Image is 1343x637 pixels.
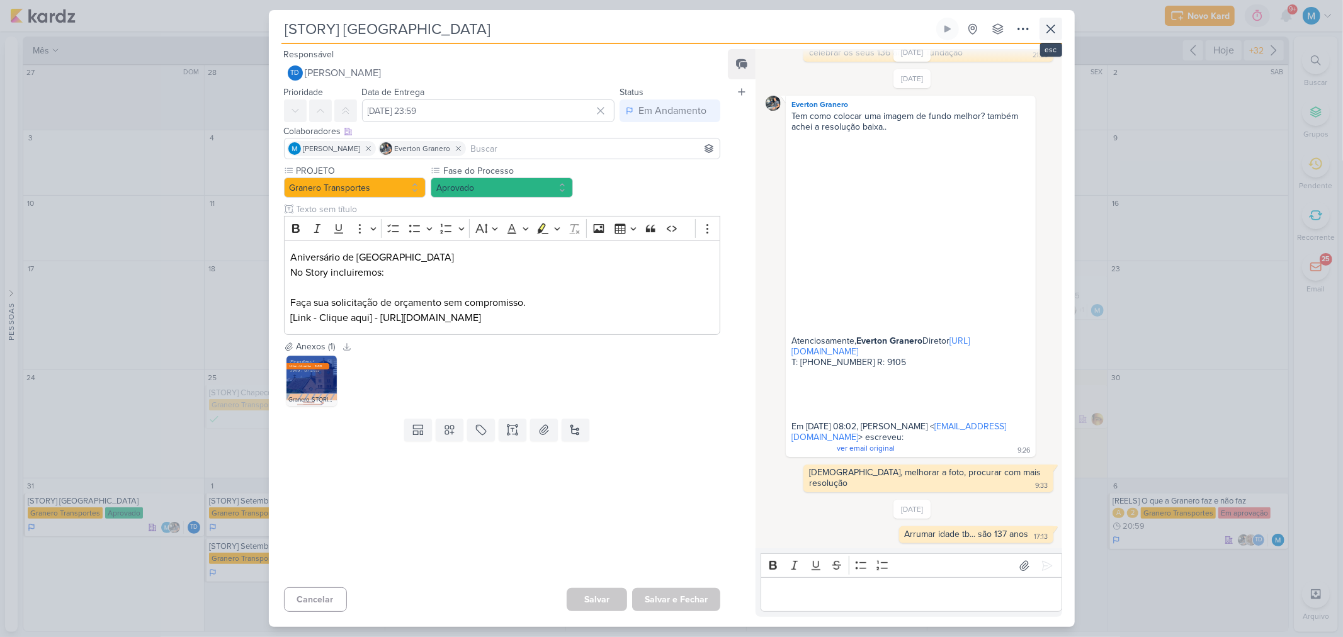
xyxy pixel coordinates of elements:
div: Editor toolbar [761,553,1062,578]
input: Select a date [362,99,615,122]
div: Everton Granero [788,98,1033,111]
div: Granero. STORIES (14).jpg [286,393,337,406]
span: Tem como colocar uma imagem de fundo melhor? também achei a resolução baixa.. Atenciosamente, Dir... [791,111,1021,453]
button: Td [PERSON_NAME] [284,62,721,84]
div: Editor editing area: main [761,577,1062,612]
img: Everton Granero [766,96,781,111]
div: Anexos (1) [297,340,336,353]
span: Everton Granero [395,143,451,154]
p: No Story incluiremos: Faça sua solicitação de orçamento sem compromisso. [290,265,713,310]
div: Colaboradores [284,125,721,138]
div: esc [1040,43,1062,57]
button: Cancelar [284,587,347,612]
img: xGQ546PTl2VdX736zKhJUHzreHK89LMLWiIBrfA7.jpg [286,356,337,406]
a: [URL][DOMAIN_NAME] [791,335,970,357]
label: Status [620,87,643,98]
div: 9:26 [1018,446,1031,456]
button: Granero Transportes [284,178,426,198]
b: Everton Granero [856,335,922,346]
div: Editor editing area: main [284,240,721,335]
label: Prioridade [284,87,324,98]
input: Texto sem título [294,203,721,216]
div: Editor toolbar [284,216,721,240]
img: Everton Granero [380,142,392,155]
img: MARIANA MIRANDA [288,142,301,155]
input: Buscar [468,141,718,156]
div: Ligar relógio [943,24,953,34]
a: [EMAIL_ADDRESS][DOMAIN_NAME] [791,421,1006,443]
div: 17:13 [1034,532,1048,542]
div: 9:33 [1036,481,1048,491]
button: Em Andamento [620,99,720,122]
p: Td [291,70,300,77]
span: ver email original [837,444,895,453]
label: Responsável [284,49,334,60]
label: Data de Entrega [362,87,425,98]
div: Thais de carvalho [288,65,303,81]
input: Kard Sem Título [281,18,934,40]
label: Fase do Processo [442,164,573,178]
label: PROJETO [295,164,426,178]
div: [DEMOGRAPHIC_DATA], melhorar a foto, procurar com mais resolução [809,467,1043,488]
p: Aniversário de [GEOGRAPHIC_DATA] [290,250,713,265]
p: [Link - Clique aqui] - [URL][DOMAIN_NAME] [290,310,713,325]
div: Em Andamento [638,103,706,118]
button: Aprovado [431,178,573,198]
div: Arrumar idade tb... são 137 anos [905,529,1029,539]
span: [PERSON_NAME] [303,143,361,154]
span: [PERSON_NAME] [305,65,382,81]
div: 21:25 [1033,50,1048,60]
